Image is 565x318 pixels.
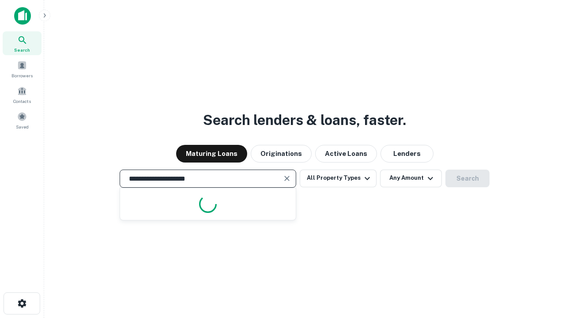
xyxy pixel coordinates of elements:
[380,170,442,187] button: Any Amount
[300,170,377,187] button: All Property Types
[176,145,247,163] button: Maturing Loans
[13,98,31,105] span: Contacts
[3,57,41,81] a: Borrowers
[14,46,30,53] span: Search
[251,145,312,163] button: Originations
[3,83,41,106] a: Contacts
[380,145,433,163] button: Lenders
[16,123,29,130] span: Saved
[281,172,293,185] button: Clear
[521,247,565,290] iframe: Chat Widget
[203,110,406,131] h3: Search lenders & loans, faster.
[14,7,31,25] img: capitalize-icon.png
[3,108,41,132] a: Saved
[315,145,377,163] button: Active Loans
[11,72,33,79] span: Borrowers
[3,31,41,55] a: Search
